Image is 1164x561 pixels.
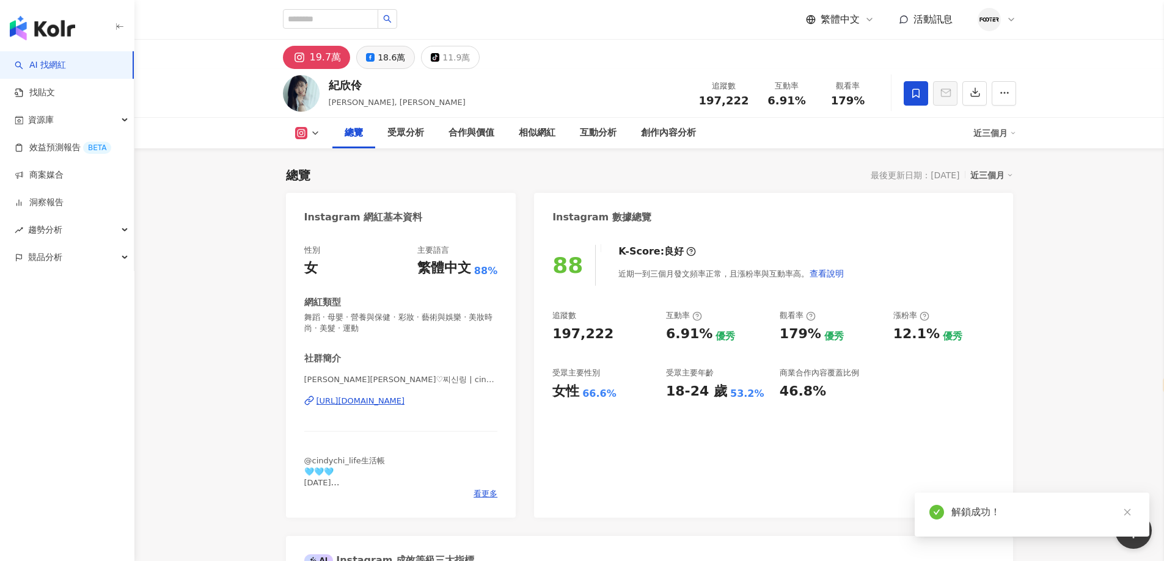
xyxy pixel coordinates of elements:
[304,352,341,365] div: 社群簡介
[970,167,1013,183] div: 近三個月
[442,49,470,66] div: 11.9萬
[618,261,844,286] div: 近期一到三個月發文頻率正常，且漲粉率與互動率高。
[329,78,466,93] div: 紀欣伶
[15,169,64,181] a: 商案媒合
[317,396,405,407] div: [URL][DOMAIN_NAME]
[810,269,844,278] span: 查看說明
[304,374,498,385] span: [PERSON_NAME][PERSON_NAME]♡찌신링 | cindychi106
[767,95,805,107] span: 6.91%
[304,396,498,407] a: [URL][DOMAIN_NAME]
[552,382,579,401] div: 女性
[699,80,749,92] div: 追蹤數
[378,49,405,66] div: 18.6萬
[973,123,1016,143] div: 近三個月
[552,367,600,378] div: 受眾主要性別
[831,95,865,107] span: 179%
[10,16,75,40] img: logo
[893,310,929,321] div: 漲粉率
[421,46,480,69] button: 11.9萬
[913,13,953,25] span: 活動訊息
[383,15,392,23] span: search
[666,310,702,321] div: 互動率
[329,98,466,107] span: [PERSON_NAME], [PERSON_NAME]
[821,13,860,26] span: 繁體中文
[716,330,735,343] div: 優秀
[641,126,696,140] div: 創作內容分析
[15,197,64,209] a: 洞察報告
[304,296,341,309] div: 網紅類型
[780,325,821,344] div: 179%
[666,367,714,378] div: 受眾主要年齡
[951,505,1135,519] div: 解鎖成功！
[387,126,424,140] div: 受眾分析
[15,226,23,234] span: rise
[552,325,613,344] div: 197,222
[286,167,310,184] div: 總覽
[618,245,696,258] div: K-Score :
[580,126,617,140] div: 互動分析
[474,488,497,499] span: 看更多
[28,216,62,244] span: 趨勢分析
[356,46,415,69] button: 18.6萬
[283,75,320,112] img: KOL Avatar
[666,382,727,401] div: 18-24 歲
[666,325,712,344] div: 6.91%
[871,170,959,180] div: 最後更新日期：[DATE]
[780,310,816,321] div: 觀看率
[310,49,342,66] div: 19.7萬
[28,244,62,271] span: 競品分析
[780,382,826,401] div: 46.8%
[28,106,54,134] span: 資源庫
[780,367,859,378] div: 商業合作內容覆蓋比例
[730,387,764,400] div: 53.2%
[582,387,617,400] div: 66.6%
[552,253,583,278] div: 88
[474,264,497,278] span: 88%
[664,245,684,258] div: 良好
[943,330,962,343] div: 優秀
[304,245,320,256] div: 性別
[825,80,871,92] div: 觀看率
[519,126,555,140] div: 相似網紅
[304,211,423,224] div: Instagram 網紅基本資料
[552,211,651,224] div: Instagram 數據總覽
[417,259,471,278] div: 繁體中文
[417,245,449,256] div: 主要語言
[893,325,940,344] div: 12.1%
[699,94,749,107] span: 197,222
[824,330,844,343] div: 優秀
[304,456,408,521] span: @cindychi_life生活帳 🩵🩵🩵 [DATE] 官方Line🔍 @ cindychi106 💕工作邀約請聯繫email 💕耀星工作室
[448,126,494,140] div: 合作與價值
[15,142,111,154] a: 效益預測報告BETA
[764,80,810,92] div: 互動率
[304,312,498,334] span: 舞蹈 · 母嬰 · 營養與保健 · 彩妝 · 藝術與娛樂 · 美妝時尚 · 美髮 · 運動
[1123,508,1132,516] span: close
[283,46,351,69] button: 19.7萬
[929,505,944,519] span: check-circle
[809,261,844,286] button: 查看說明
[552,310,576,321] div: 追蹤數
[15,87,55,99] a: 找貼文
[978,8,1001,31] img: %E7%A4%BE%E7%BE%A4%E7%94%A8LOGO.png
[345,126,363,140] div: 總覽
[15,59,66,71] a: searchAI 找網紅
[304,259,318,278] div: 女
